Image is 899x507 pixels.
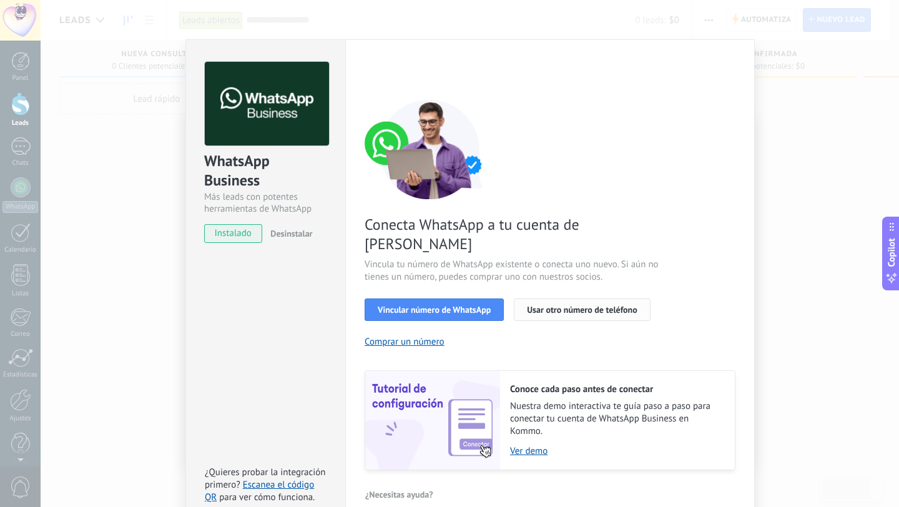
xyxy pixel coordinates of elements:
[205,62,329,146] img: logo_main.png
[205,224,262,243] span: instalado
[365,336,445,348] button: Comprar un número
[378,305,491,314] span: Vincular número de WhatsApp
[510,400,722,438] span: Nuestra demo interactiva te guía paso a paso para conectar tu cuenta de WhatsApp Business en Kommo.
[205,466,326,491] span: ¿Quieres probar la integración primero?
[265,224,312,243] button: Desinstalar
[365,258,662,283] span: Vincula tu número de WhatsApp existente o conecta uno nuevo. Si aún no tienes un número, puedes c...
[365,99,496,199] img: connect number
[527,305,637,314] span: Usar otro número de teléfono
[365,490,433,499] span: ¿Necesitas ayuda?
[365,215,662,253] span: Conecta WhatsApp a tu cuenta de [PERSON_NAME]
[204,191,327,215] div: Más leads con potentes herramientas de WhatsApp
[885,239,898,267] span: Copilot
[514,298,650,321] button: Usar otro número de teléfono
[270,228,312,239] span: Desinstalar
[510,383,722,395] h2: Conoce cada paso antes de conectar
[205,479,314,503] a: Escanea el código QR
[219,491,315,503] span: para ver cómo funciona.
[510,445,722,457] a: Ver demo
[204,151,327,191] div: WhatsApp Business
[365,298,504,321] button: Vincular número de WhatsApp
[365,485,434,504] button: ¿Necesitas ayuda?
